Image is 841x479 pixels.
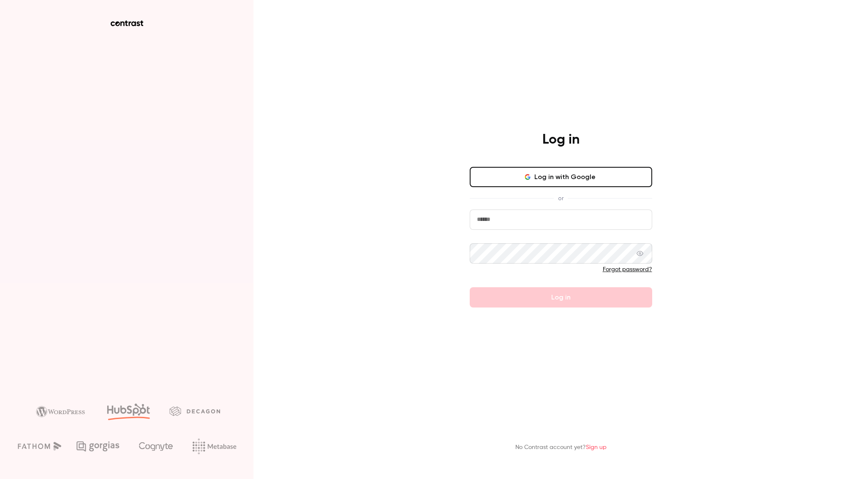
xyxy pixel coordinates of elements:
span: or [554,194,568,203]
h4: Log in [542,131,580,148]
p: No Contrast account yet? [515,443,607,452]
a: Forgot password? [603,267,652,272]
button: Log in with Google [470,167,652,187]
img: decagon [169,406,220,416]
a: Sign up [586,444,607,450]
